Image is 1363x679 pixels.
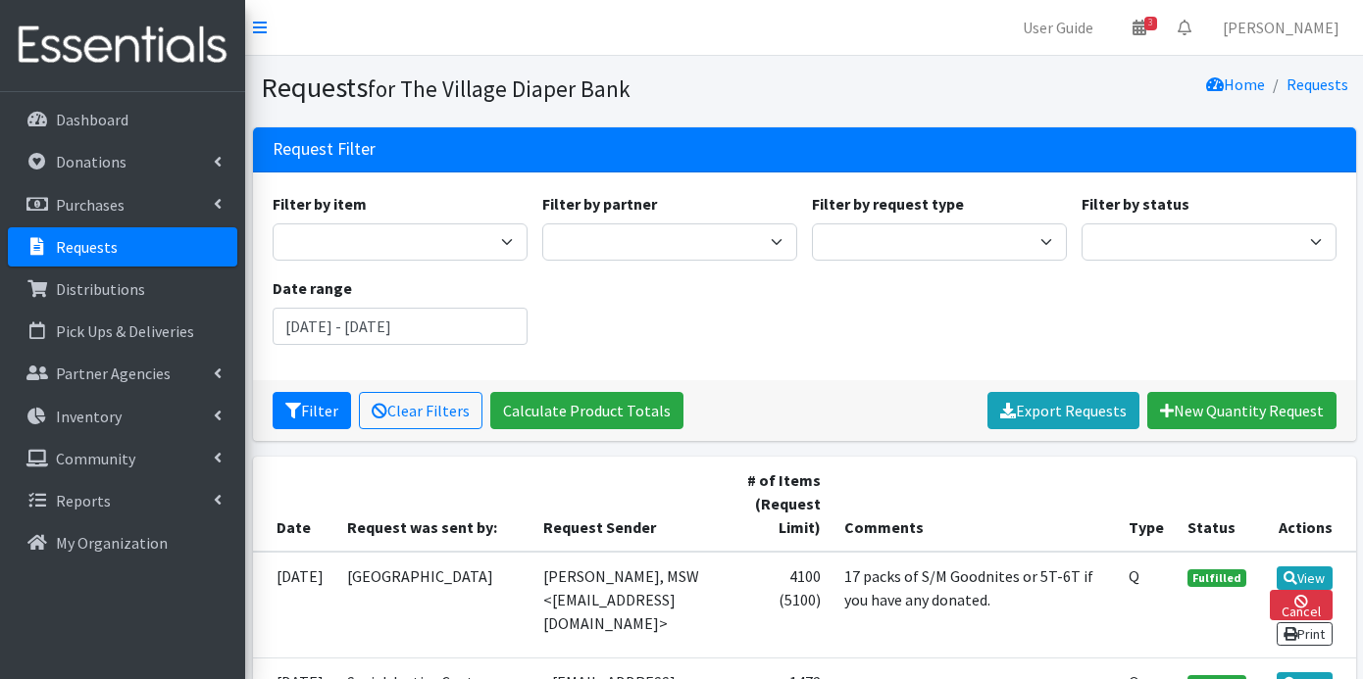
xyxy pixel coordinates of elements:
[8,185,237,224] a: Purchases
[1258,457,1356,552] th: Actions
[273,276,352,300] label: Date range
[812,192,964,216] label: Filter by request type
[56,491,111,510] p: Reports
[1144,17,1157,30] span: 3
[8,481,237,520] a: Reports
[8,312,237,351] a: Pick Ups & Deliveries
[833,552,1117,658] td: 17 packs of S/M Goodnites or 5T-6T if you have any donated.
[1207,8,1355,47] a: [PERSON_NAME]
[368,74,631,103] small: for The Village Diaper Bank
[56,407,122,426] p: Inventory
[8,523,237,562] a: My Organization
[261,71,797,105] h1: Requests
[253,552,335,658] td: [DATE]
[1117,457,1176,552] th: Type
[56,237,118,257] p: Requests
[1147,392,1337,429] a: New Quantity Request
[1270,590,1333,620] a: Cancel
[1129,566,1139,586] abbr: Quantity
[273,308,528,345] input: January 1, 2011 - December 31, 2011
[8,439,237,478] a: Community
[1176,457,1258,552] th: Status
[531,552,735,658] td: [PERSON_NAME], MSW <[EMAIL_ADDRESS][DOMAIN_NAME]>
[56,449,135,468] p: Community
[56,279,145,299] p: Distributions
[531,457,735,552] th: Request Sender
[1187,569,1246,587] span: Fulfilled
[359,392,482,429] a: Clear Filters
[1206,74,1265,94] a: Home
[8,142,237,181] a: Donations
[56,364,171,383] p: Partner Agencies
[8,354,237,393] a: Partner Agencies
[1277,622,1333,646] a: Print
[1007,8,1109,47] a: User Guide
[335,552,531,658] td: [GEOGRAPHIC_DATA]
[273,392,351,429] button: Filter
[1082,192,1189,216] label: Filter by status
[8,100,237,139] a: Dashboard
[56,321,194,341] p: Pick Ups & Deliveries
[8,397,237,436] a: Inventory
[273,139,376,160] h3: Request Filter
[8,269,237,309] a: Distributions
[56,195,125,215] p: Purchases
[735,457,833,552] th: # of Items (Request Limit)
[1287,74,1348,94] a: Requests
[253,457,335,552] th: Date
[335,457,531,552] th: Request was sent by:
[1117,8,1162,47] a: 3
[735,552,833,658] td: 4100 (5100)
[833,457,1117,552] th: Comments
[490,392,683,429] a: Calculate Product Totals
[56,110,128,129] p: Dashboard
[8,13,237,78] img: HumanEssentials
[542,192,657,216] label: Filter by partner
[987,392,1139,429] a: Export Requests
[1277,566,1333,590] a: View
[273,192,367,216] label: Filter by item
[56,152,126,171] p: Donations
[56,533,168,553] p: My Organization
[8,227,237,267] a: Requests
